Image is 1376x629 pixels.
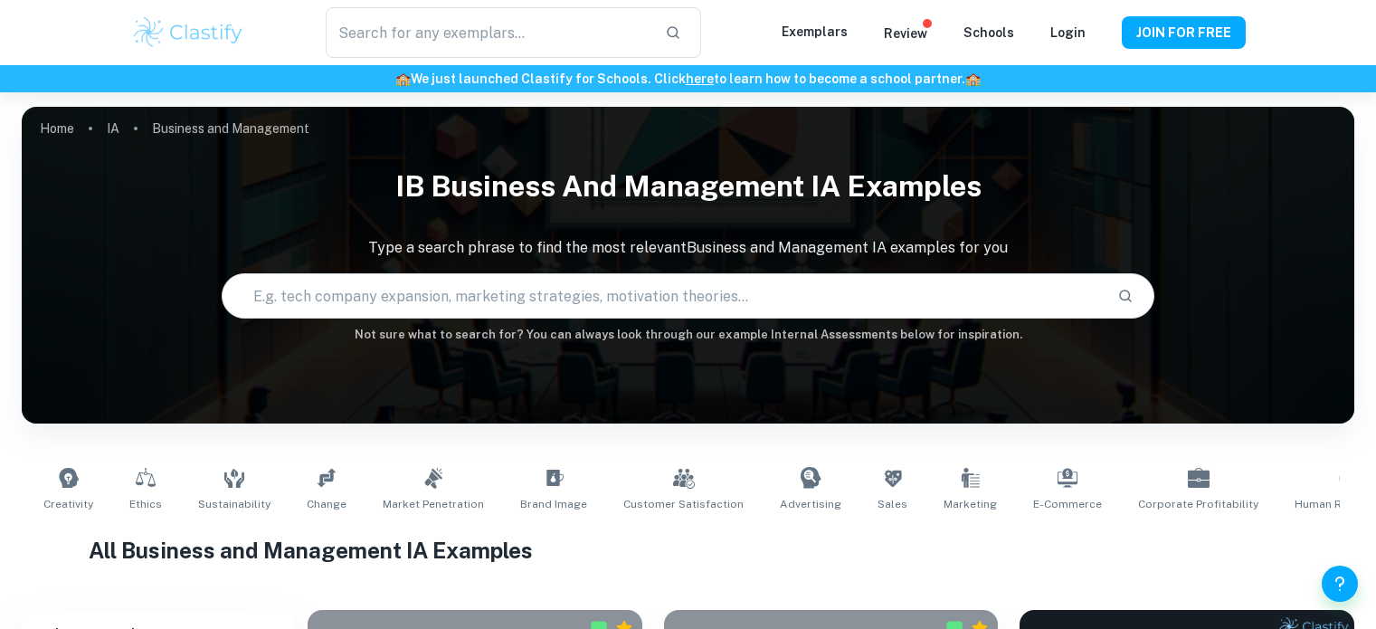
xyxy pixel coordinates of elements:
span: Corporate Profitability [1138,496,1258,512]
span: Creativity [43,496,93,512]
span: Change [307,496,346,512]
p: Review [884,24,927,43]
img: Clastify logo [131,14,246,51]
span: Customer Satisfaction [623,496,744,512]
a: Home [40,116,74,141]
span: Sales [878,496,907,512]
h1: All Business and Management IA Examples [89,534,1288,567]
button: Search [1110,281,1141,311]
p: Type a search phrase to find the most relevant Business and Management IA examples for you [22,237,1354,259]
span: Sustainability [198,496,270,512]
h6: We just launched Clastify for Schools. Click to learn how to become a school partner. [4,69,1372,89]
p: Exemplars [782,22,848,42]
span: Marketing [944,496,997,512]
span: 🏫 [965,71,981,86]
a: here [686,71,714,86]
a: Schools [963,25,1014,40]
span: Ethics [129,496,162,512]
span: Market Penetration [383,496,484,512]
p: Business and Management [152,119,309,138]
a: IA [107,116,119,141]
span: 🏫 [395,71,411,86]
a: Login [1050,25,1086,40]
button: JOIN FOR FREE [1122,16,1246,49]
h1: IB Business and Management IA examples [22,157,1354,215]
input: Search for any exemplars... [326,7,650,58]
span: E-commerce [1033,496,1102,512]
h6: Not sure what to search for? You can always look through our example Internal Assessments below f... [22,326,1354,344]
span: Brand Image [520,496,587,512]
button: Help and Feedback [1322,566,1358,602]
input: E.g. tech company expansion, marketing strategies, motivation theories... [223,271,1103,321]
span: Advertising [780,496,841,512]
